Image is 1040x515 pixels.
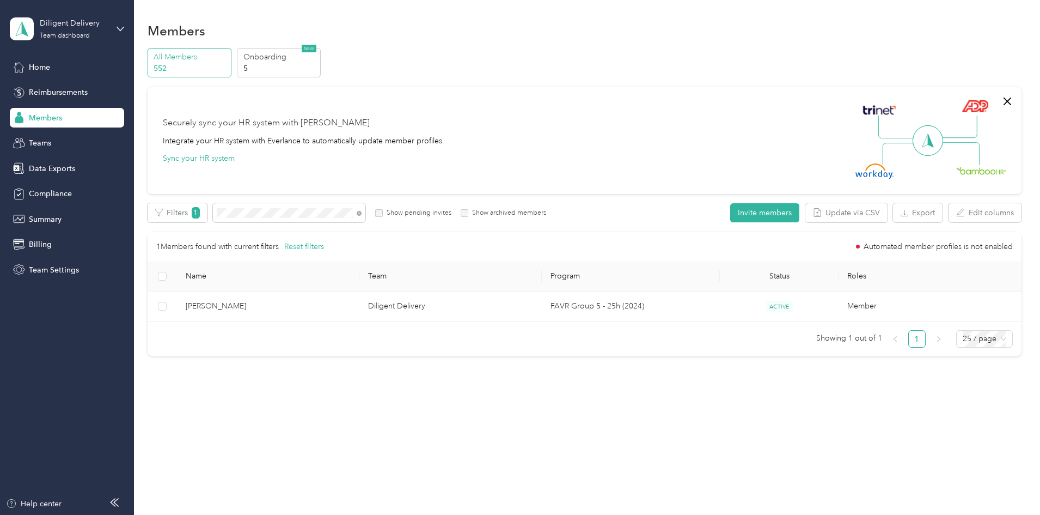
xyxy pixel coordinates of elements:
th: Name [177,262,359,292]
span: Members [29,112,62,124]
h1: Members [148,25,205,37]
button: Sync your HR system [163,153,235,164]
span: [PERSON_NAME] [186,300,351,312]
td: Karla Briones [177,292,359,322]
span: 1 [192,207,200,219]
span: Showing 1 out of 1 [816,330,882,347]
span: NEW [302,45,316,52]
span: left [892,336,898,342]
th: Status [720,262,839,292]
li: 1 [908,330,926,348]
img: Line Left Up [878,116,916,139]
span: Automated member profiles is not enabled [864,243,1013,251]
span: Home [29,62,50,73]
button: Export [893,203,943,222]
button: Invite members [730,203,799,222]
div: Team dashboard [40,33,90,39]
span: ACTIVE [766,301,793,312]
img: Trinet [860,102,898,118]
p: Onboarding [243,51,317,63]
img: Line Right Up [939,116,977,138]
div: Diligent Delivery [40,17,108,29]
button: Filters1 [148,203,207,222]
button: Help center [6,498,62,510]
button: right [930,330,947,348]
img: Line Right Down [941,142,980,166]
img: Line Left Down [882,142,920,165]
th: Team [359,262,542,292]
span: 25 / page [963,331,1006,347]
th: Roles [839,262,1021,292]
img: ADP [962,100,988,112]
span: Data Exports [29,163,75,174]
button: Reset filters [284,241,324,253]
img: Workday [855,163,894,179]
div: Page Size [956,330,1013,348]
p: 1 Members found with current filters [156,241,279,253]
td: Diligent Delivery [359,292,542,322]
img: BambooHR [956,167,1006,174]
label: Show pending invites [383,208,451,218]
a: 1 [909,331,925,347]
span: Name [186,271,351,281]
span: Billing [29,239,52,250]
button: Edit columns [949,203,1021,222]
span: right [935,336,942,342]
th: Program [542,262,720,292]
label: Show archived members [468,208,546,218]
span: Compliance [29,188,72,199]
li: Next Page [930,330,947,348]
span: Reimbursements [29,87,88,98]
p: All Members [154,51,228,63]
span: Summary [29,214,62,225]
iframe: Everlance-gr Chat Button Frame [979,454,1040,515]
p: 552 [154,63,228,74]
p: 5 [243,63,317,74]
button: left [886,330,904,348]
div: Integrate your HR system with Everlance to automatically update member profiles. [163,135,444,147]
td: Member [839,292,1021,322]
div: Securely sync your HR system with [PERSON_NAME] [163,117,370,130]
button: Update via CSV [805,203,888,222]
span: Team Settings [29,264,79,276]
li: Previous Page [886,330,904,348]
td: FAVR Group 5 - 25h (2024) [542,292,720,322]
span: Teams [29,137,51,149]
